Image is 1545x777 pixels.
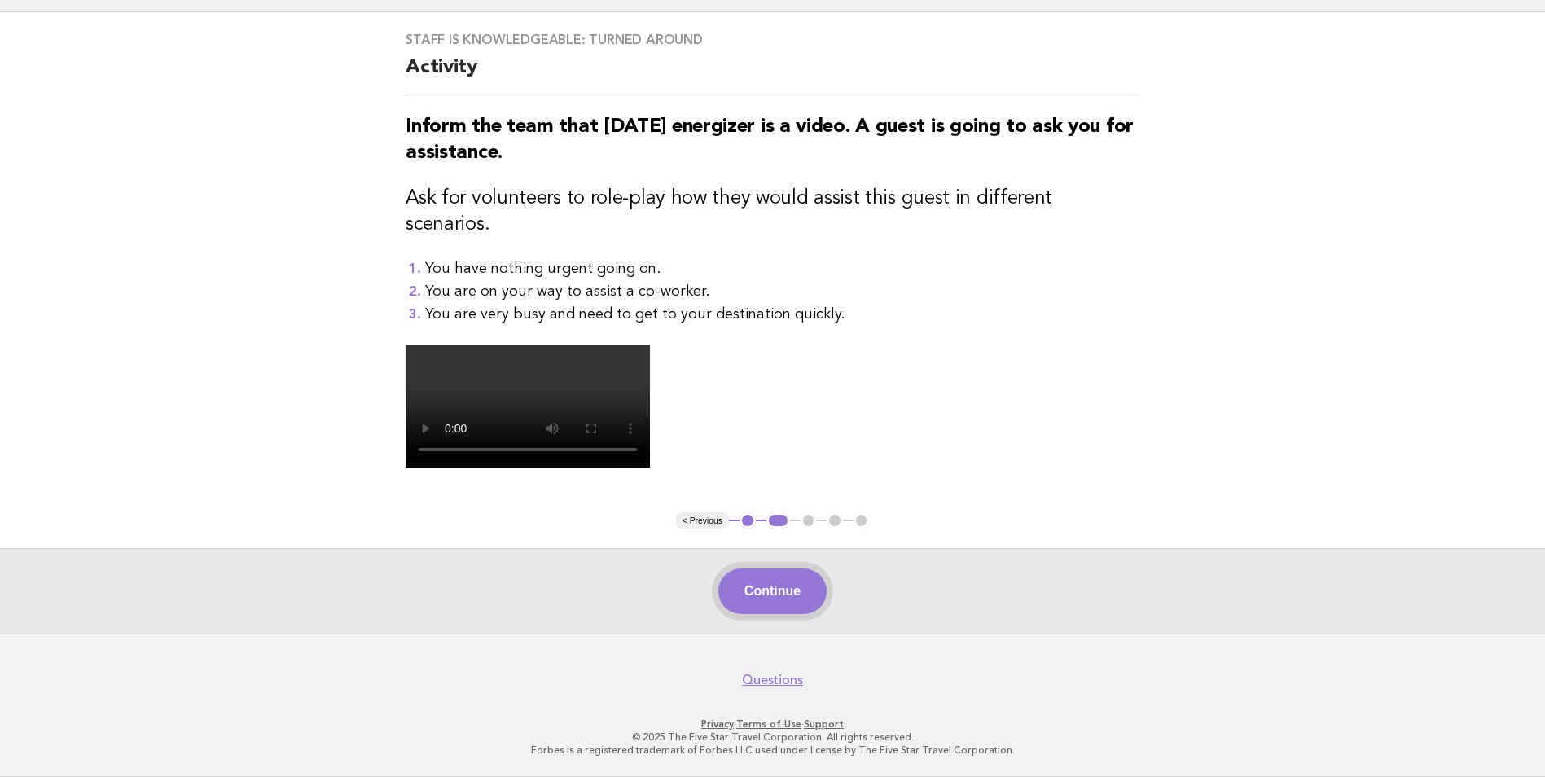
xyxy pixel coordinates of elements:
[274,731,1271,744] p: © 2025 The Five Star Travel Corporation. All rights reserved.
[425,303,1139,326] li: You are very busy and need to get to your destination quickly.
[701,718,734,730] a: Privacy
[274,718,1271,731] p: · ·
[718,568,827,614] button: Continue
[425,280,1139,303] li: You are on your way to assist a co-worker.
[425,257,1139,280] li: You have nothing urgent going on.
[740,512,756,529] button: 1
[742,672,803,688] a: Questions
[804,718,844,730] a: Support
[736,718,801,730] a: Terms of Use
[406,186,1139,238] h3: Ask for volunteers to role-play how they would assist this guest in different scenarios.
[676,512,729,529] button: < Previous
[274,744,1271,757] p: Forbes is a registered trademark of Forbes LLC used under license by The Five Star Travel Corpora...
[406,117,1134,163] strong: Inform the team that [DATE] energizer is a video. A guest is going to ask you for assistance.
[406,32,1139,48] h3: Staff is knowledgeable: Turned around
[766,512,790,529] button: 2
[406,55,1139,94] h2: Activity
